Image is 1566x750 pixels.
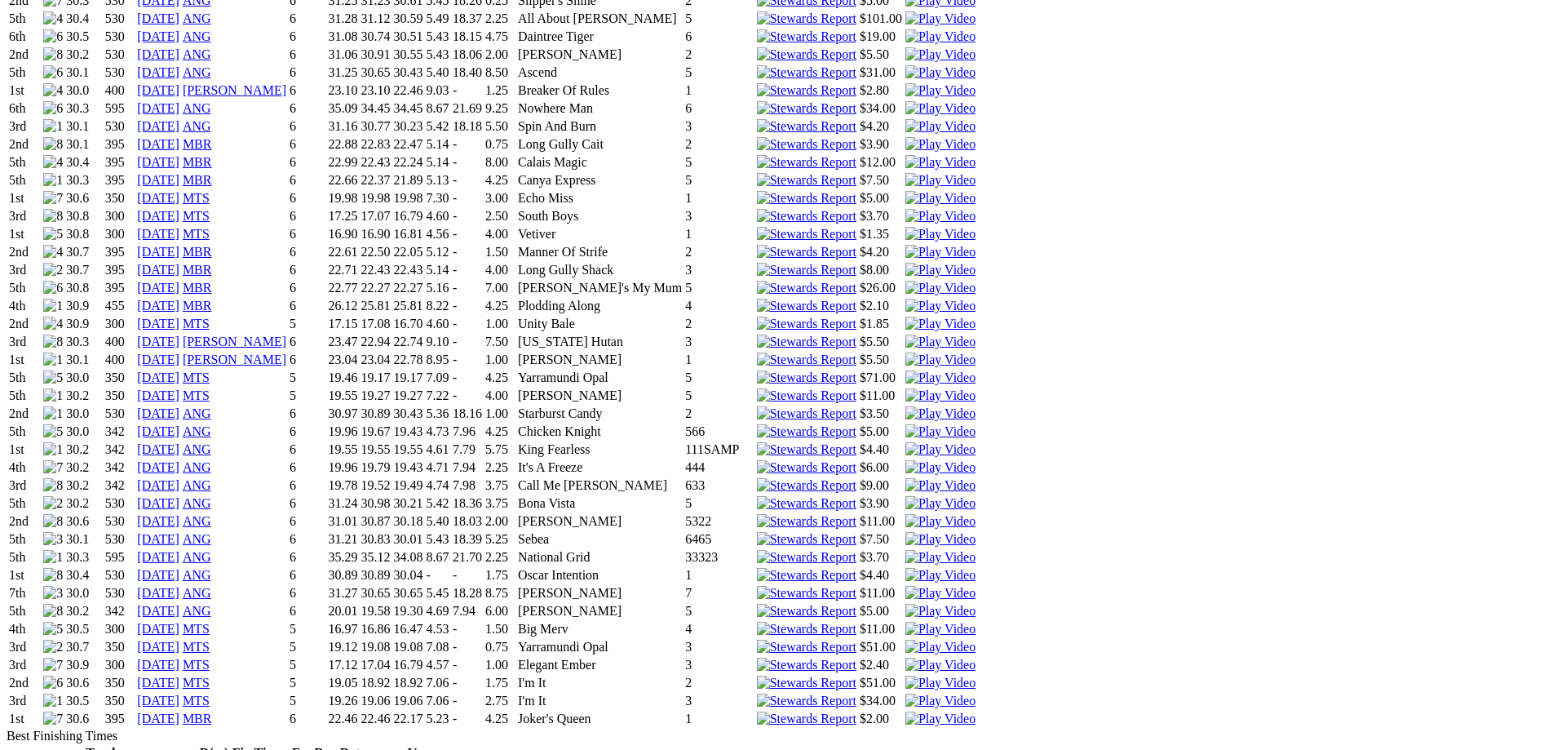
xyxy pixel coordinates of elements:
[183,658,210,672] a: MTS
[757,155,856,170] img: Stewards Report
[757,83,856,98] img: Stewards Report
[905,119,975,134] img: Play Video
[757,101,856,116] img: Stewards Report
[757,478,856,493] img: Stewards Report
[183,101,211,115] a: ANG
[905,245,975,259] a: View replay
[8,29,41,45] td: 6th
[452,47,483,63] td: 18.06
[905,101,975,116] img: Play Video
[137,155,179,169] a: [DATE]
[183,640,210,654] a: MTS
[361,47,391,63] td: 30.91
[137,514,179,528] a: [DATE]
[757,335,856,349] img: Stewards Report
[43,263,63,277] img: 2
[859,29,903,45] td: $19.00
[137,478,179,492] a: [DATE]
[905,281,975,295] img: Play Video
[183,173,212,187] a: MBR
[137,29,179,43] a: [DATE]
[183,281,212,295] a: MBR
[905,622,975,637] img: Play Video
[905,335,975,349] img: Play Video
[905,550,975,565] img: Play Video
[183,532,211,546] a: ANG
[183,694,210,708] a: MTS
[905,371,975,384] a: View replay
[757,568,856,583] img: Stewards Report
[137,11,179,25] a: [DATE]
[137,191,179,205] a: [DATE]
[905,47,975,61] a: View replay
[43,227,63,242] img: 5
[905,712,975,726] img: Play Video
[43,317,63,331] img: 4
[905,442,975,456] a: View replay
[757,712,856,726] img: Stewards Report
[757,676,856,690] img: Stewards Report
[183,496,211,510] a: ANG
[137,406,179,420] a: [DATE]
[757,245,856,260] img: Stewards Report
[757,137,856,152] img: Stewards Report
[905,335,975,348] a: View replay
[757,65,856,80] img: Stewards Report
[757,353,856,367] img: Stewards Report
[183,191,210,205] a: MTS
[183,263,212,277] a: MBR
[905,694,975,708] a: View replay
[137,550,179,564] a: [DATE]
[859,11,903,27] td: $101.00
[43,388,63,403] img: 1
[137,101,179,115] a: [DATE]
[757,11,856,26] img: Stewards Report
[137,460,179,474] a: [DATE]
[43,137,63,152] img: 8
[905,478,975,493] img: Play Video
[905,245,975,260] img: Play Video
[905,101,975,115] a: View replay
[905,640,975,655] img: Play Video
[905,173,975,188] img: Play Video
[137,496,179,510] a: [DATE]
[905,712,975,726] a: View replay
[905,442,975,457] img: Play Video
[43,532,63,547] img: 3
[43,155,63,170] img: 4
[183,137,212,151] a: MBR
[183,622,210,636] a: MTS
[289,29,326,45] td: 6
[905,65,975,79] a: View replay
[137,65,179,79] a: [DATE]
[137,640,179,654] a: [DATE]
[8,64,41,81] td: 5th
[43,65,63,80] img: 6
[183,47,211,61] a: ANG
[183,514,211,528] a: ANG
[859,47,903,63] td: $5.50
[137,371,179,384] a: [DATE]
[905,586,975,600] a: View replay
[905,658,975,672] img: Play Video
[43,640,63,655] img: 2
[905,47,975,62] img: Play Video
[393,11,424,27] td: 30.59
[905,676,975,690] img: Play Video
[8,11,41,27] td: 5th
[757,227,856,242] img: Stewards Report
[137,227,179,241] a: [DATE]
[43,550,63,565] img: 1
[905,11,975,26] img: Play Video
[905,155,975,169] a: View replay
[361,11,391,27] td: 31.12
[905,406,975,421] img: Play Video
[183,550,211,564] a: ANG
[183,371,210,384] a: MTS
[137,586,179,600] a: [DATE]
[137,388,179,402] a: [DATE]
[43,676,63,690] img: 6
[43,694,63,708] img: 1
[905,137,975,151] a: View replay
[137,263,179,277] a: [DATE]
